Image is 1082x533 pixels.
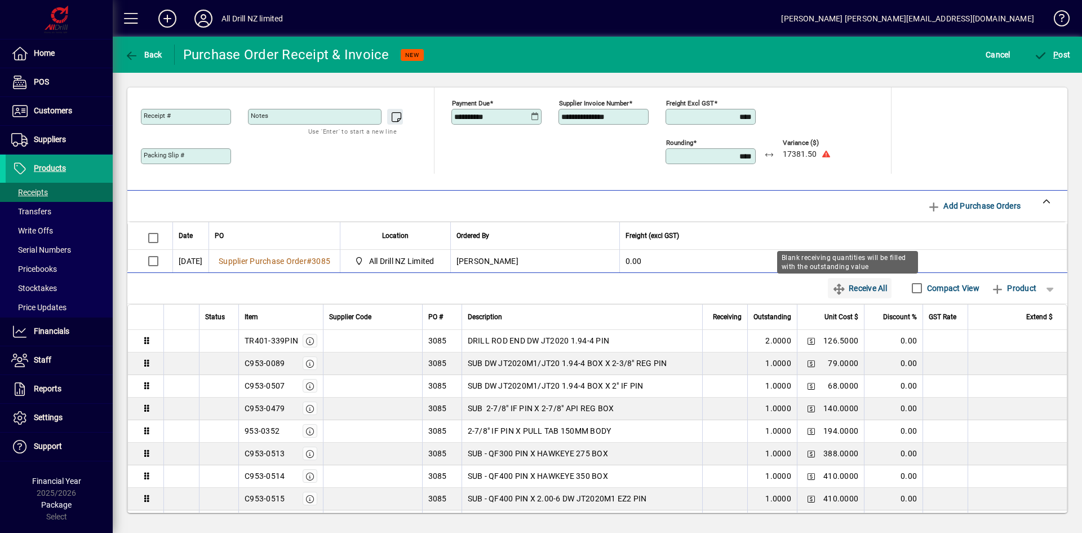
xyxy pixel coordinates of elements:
span: 194.0000 [823,425,858,437]
span: Ordered By [456,230,489,242]
span: Home [34,49,55,58]
button: Receive All [828,278,892,298]
a: Reports [6,375,113,403]
span: Cancel [986,46,1010,64]
span: Package [41,500,72,509]
button: Change Price Levels [803,468,819,484]
span: P [1053,50,1058,59]
td: 3085 [422,420,462,443]
a: Write Offs [6,221,113,240]
span: Suppliers [34,135,66,144]
div: C953-0514 [245,470,285,482]
span: Receive All [832,279,887,297]
mat-label: Notes [251,112,268,120]
a: Receipts [6,183,113,202]
span: Products [34,164,66,173]
span: Staff [34,355,51,364]
a: Knowledge Base [1045,2,1068,39]
td: [DATE] [172,250,209,272]
button: Cancel [983,45,1013,65]
td: 1.0000 [747,398,797,420]
span: Transfers [11,207,51,216]
td: 2.0000 [747,330,797,353]
span: 140.0000 [823,403,858,414]
td: 1.0000 [747,353,797,375]
td: DRILL ROD END DW JT2020 1.94-4 PIN [462,330,702,353]
button: Product [985,278,1042,298]
a: Customers [6,97,113,125]
span: Variance ($) [783,139,850,147]
span: 410.0000 [823,493,858,504]
span: Settings [34,413,63,422]
td: 3085 [422,330,462,353]
a: Settings [6,404,113,432]
div: C953-0513 [245,448,285,459]
div: C953-0089 [245,358,285,369]
span: 410.0000 [823,470,858,482]
span: Receiving [713,311,742,323]
span: Support [34,442,62,451]
span: GST Rate [929,311,956,323]
td: SUB DW JT2020M1/JT20 1.94-4 BOX X 2-3/8" REG PIN [462,353,702,375]
span: Pricebooks [11,265,57,274]
span: 17381.50 [783,150,817,159]
td: SUB - QF400 PIN X HAWKEYE 350 BOX [462,465,702,488]
td: SUB - QF300 PIN X HAWKEYE 275 BOX [462,443,702,465]
td: 3085 [422,465,462,488]
td: 1.0000 [747,375,797,398]
button: Add [149,8,185,29]
button: Change Price Levels [803,378,819,394]
span: Discount % [883,311,917,323]
button: Profile [185,8,221,29]
span: 79.0000 [828,358,858,369]
td: 0.00 [864,375,923,398]
a: Financials [6,318,113,346]
span: 68.0000 [828,380,858,391]
a: Staff [6,346,113,375]
td: 0.00 [864,443,923,465]
td: 3085 [422,398,462,420]
td: 1.0000 [747,510,797,533]
span: 3085 [312,257,330,266]
span: Financial Year [32,477,81,486]
td: 2-7/8" IF PIN X PULL TAB 150MM BODY [462,420,702,443]
span: NEW [405,51,419,59]
button: Change Price Levels [803,333,819,349]
span: Outstanding [753,311,791,323]
label: Compact View [925,283,979,294]
div: 953-0352 [245,425,280,437]
td: 3085 [422,375,462,398]
a: Pricebooks [6,259,113,279]
td: 0.00 [619,250,1067,272]
td: 3085 [422,488,462,510]
span: PO [215,230,224,242]
a: Transfers [6,202,113,221]
td: SUB - QF300 PIN X HAWKEYE 350 BOX [462,510,702,533]
span: Price Updates [11,303,66,312]
span: # [307,257,312,266]
button: Change Price Levels [803,355,819,371]
div: Date [179,230,203,242]
td: 0.00 [864,330,923,353]
div: C953-0515 [245,493,285,504]
a: POS [6,68,113,96]
mat-label: Receipt # [144,112,171,120]
td: SUB DW JT2020M1/JT20 1.94-4 BOX X 2" IF PIN [462,375,702,398]
span: Reports [34,384,61,393]
div: All Drill NZ limited [221,10,283,28]
mat-label: Freight excl GST [666,99,714,107]
td: [PERSON_NAME] [450,250,619,272]
td: 3085 [422,510,462,533]
mat-label: Rounding [666,139,693,147]
span: Item [245,311,258,323]
div: C953-0479 [245,403,285,414]
a: Support [6,433,113,461]
div: Ordered By [456,230,614,242]
a: Stocktakes [6,279,113,298]
span: Product [991,279,1036,297]
a: Supplier Purchase Order#3085 [215,255,334,267]
td: SUB - QF400 PIN X 2.00-6 DW JT2020M1 EZ2 PIN [462,488,702,510]
a: Suppliers [6,126,113,154]
div: C953-0507 [245,380,285,391]
div: [PERSON_NAME] [PERSON_NAME][EMAIL_ADDRESS][DOMAIN_NAME] [781,10,1034,28]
